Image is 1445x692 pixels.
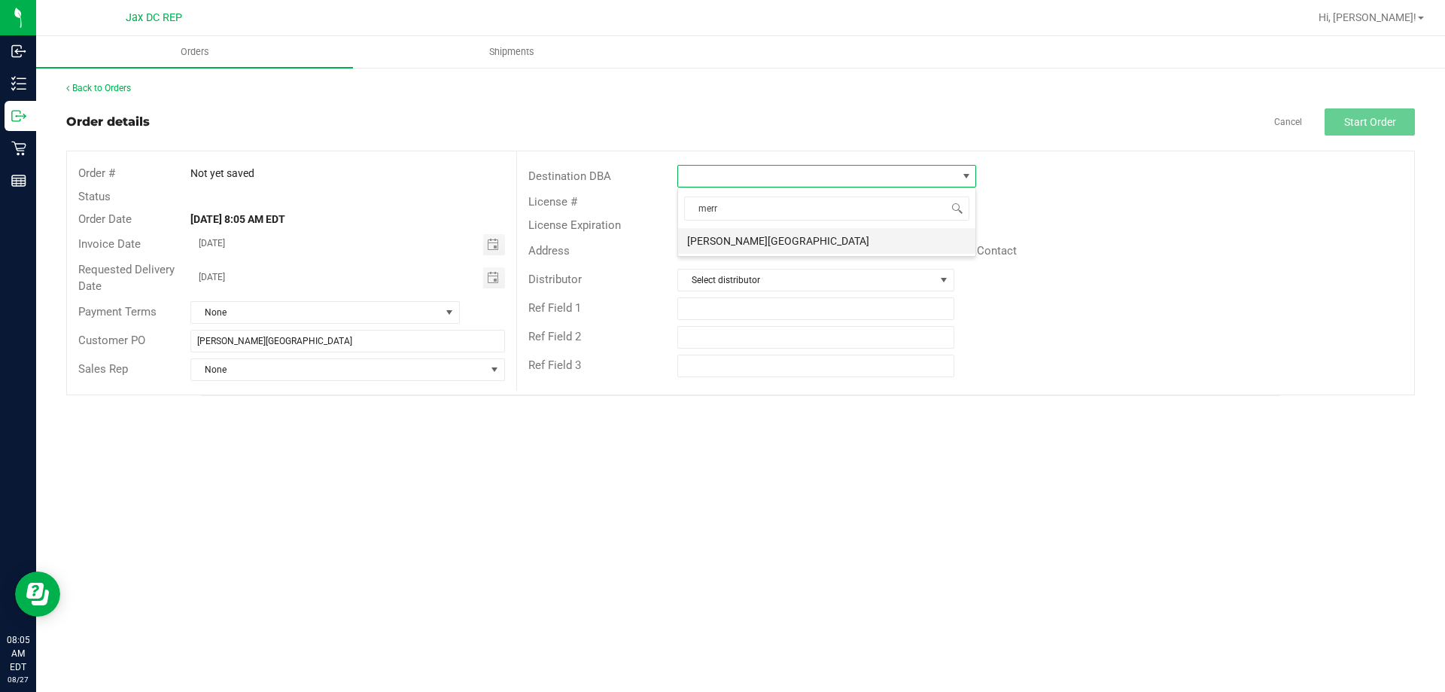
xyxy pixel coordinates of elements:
[1319,11,1416,23] span: Hi, [PERSON_NAME]!
[528,273,582,286] span: Distributor
[36,36,353,68] a: Orders
[191,359,485,380] span: None
[1325,108,1415,136] button: Start Order
[977,244,1017,258] span: Contact
[528,330,581,343] span: Ref Field 2
[11,141,26,156] inline-svg: Retail
[66,83,131,93] a: Back to Orders
[78,166,115,180] span: Order #
[678,270,934,291] span: Select distributor
[15,572,60,617] iframe: Resource center
[1274,116,1302,129] a: Cancel
[469,45,555,59] span: Shipments
[191,302,440,323] span: None
[483,234,505,255] span: Toggle calendar
[78,190,111,203] span: Status
[678,228,975,254] li: [PERSON_NAME][GEOGRAPHIC_DATA]
[78,237,141,251] span: Invoice Date
[66,113,150,131] div: Order details
[78,263,175,294] span: Requested Delivery Date
[160,45,230,59] span: Orders
[353,36,670,68] a: Shipments
[11,108,26,123] inline-svg: Outbound
[7,674,29,685] p: 08/27
[528,218,621,232] span: License Expiration
[1344,116,1396,128] span: Start Order
[190,167,254,179] span: Not yet saved
[78,212,132,226] span: Order Date
[126,11,182,24] span: Jax DC REP
[190,213,285,225] strong: [DATE] 8:05 AM EDT
[78,305,157,319] span: Payment Terms
[78,334,145,347] span: Customer PO
[11,44,26,59] inline-svg: Inbound
[78,362,128,376] span: Sales Rep
[11,76,26,91] inline-svg: Inventory
[7,633,29,674] p: 08:05 AM EDT
[528,195,577,209] span: License #
[483,267,505,288] span: Toggle calendar
[528,358,581,372] span: Ref Field 3
[528,244,570,258] span: Address
[528,301,581,315] span: Ref Field 1
[528,169,611,183] span: Destination DBA
[11,173,26,188] inline-svg: Reports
